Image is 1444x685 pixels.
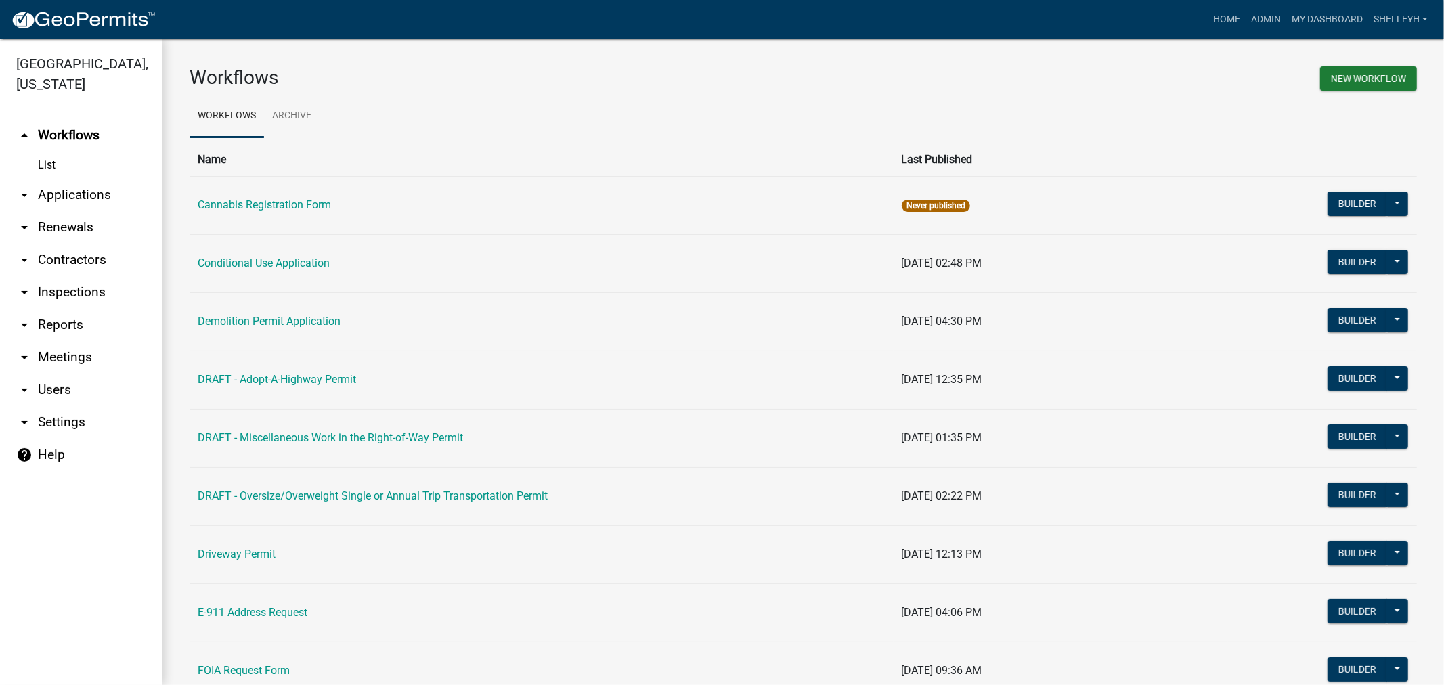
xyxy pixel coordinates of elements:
a: E-911 Address Request [198,606,307,619]
a: Driveway Permit [198,548,276,560]
i: help [16,447,32,463]
a: Archive [264,95,320,138]
button: Builder [1328,541,1387,565]
a: Cannabis Registration Form [198,198,331,211]
span: [DATE] 09:36 AM [902,664,982,677]
span: [DATE] 02:48 PM [902,257,982,269]
a: Admin [1246,7,1286,32]
button: Builder [1328,599,1387,623]
i: arrow_drop_down [16,252,32,268]
i: arrow_drop_down [16,414,32,430]
a: DRAFT - Adopt-A-Highway Permit [198,373,356,386]
h3: Workflows [190,66,793,89]
a: My Dashboard [1286,7,1368,32]
button: Builder [1328,192,1387,216]
th: Name [190,143,894,176]
button: Builder [1328,483,1387,507]
span: [DATE] 12:35 PM [902,373,982,386]
span: Never published [902,200,970,212]
button: Builder [1328,424,1387,449]
i: arrow_drop_down [16,284,32,301]
span: [DATE] 02:22 PM [902,489,982,502]
a: shelleyh [1368,7,1433,32]
button: Builder [1328,308,1387,332]
a: DRAFT - Oversize/Overweight Single or Annual Trip Transportation Permit [198,489,548,502]
span: [DATE] 04:30 PM [902,315,982,328]
button: Builder [1328,657,1387,682]
i: arrow_drop_down [16,219,32,236]
i: arrow_drop_down [16,187,32,203]
i: arrow_drop_down [16,317,32,333]
button: Builder [1328,366,1387,391]
a: Conditional Use Application [198,257,330,269]
a: Workflows [190,95,264,138]
th: Last Published [894,143,1229,176]
i: arrow_drop_up [16,127,32,143]
button: New Workflow [1320,66,1417,91]
i: arrow_drop_down [16,349,32,366]
span: [DATE] 12:13 PM [902,548,982,560]
a: FOIA Request Form [198,664,290,677]
a: Home [1208,7,1246,32]
button: Builder [1328,250,1387,274]
span: [DATE] 04:06 PM [902,606,982,619]
i: arrow_drop_down [16,382,32,398]
a: DRAFT - Miscellaneous Work in the Right-of-Way Permit [198,431,463,444]
a: Demolition Permit Application [198,315,341,328]
span: [DATE] 01:35 PM [902,431,982,444]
